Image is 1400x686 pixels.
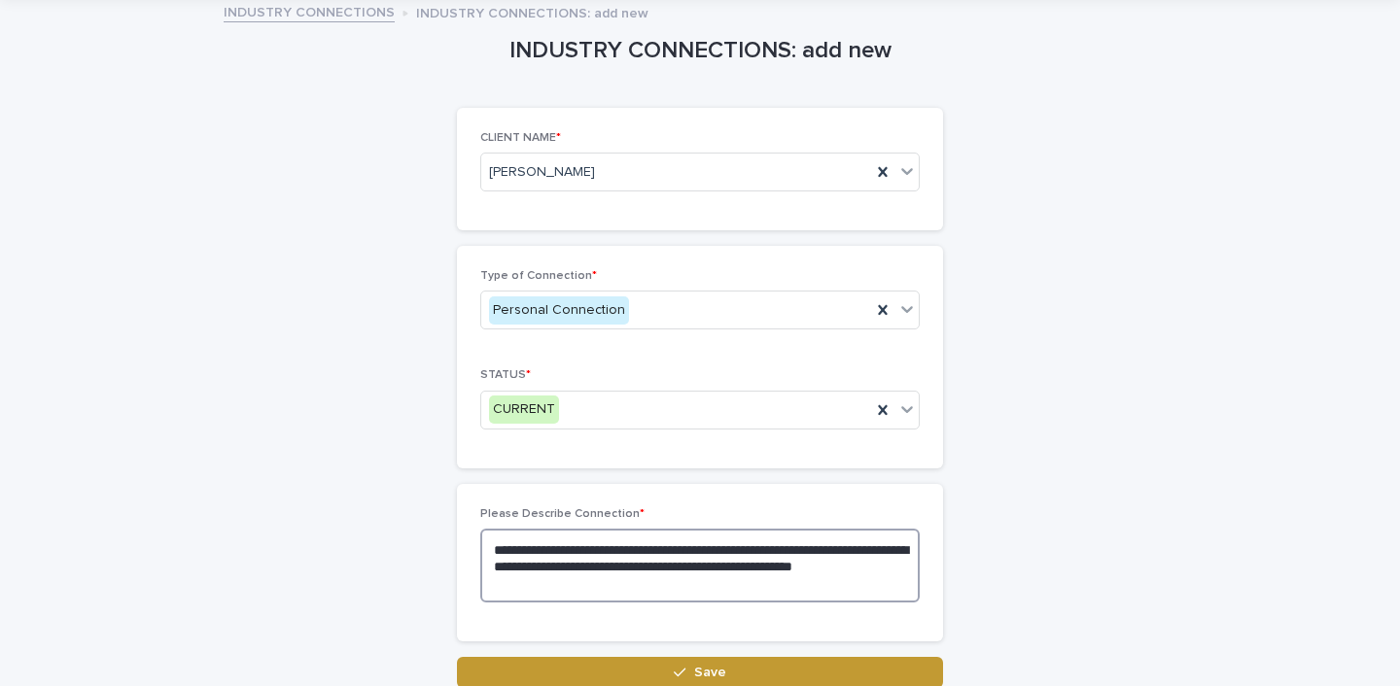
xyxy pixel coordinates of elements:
h1: INDUSTRY CONNECTIONS: add new [457,37,943,65]
span: CLIENT NAME [480,132,561,144]
span: STATUS [480,369,531,381]
p: INDUSTRY CONNECTIONS: add new [416,1,648,22]
div: CURRENT [489,395,559,424]
span: [PERSON_NAME] [489,162,595,183]
div: Personal Connection [489,296,629,325]
span: Type of Connection [480,270,597,282]
span: Save [694,666,726,679]
span: Please Describe Connection [480,508,645,520]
